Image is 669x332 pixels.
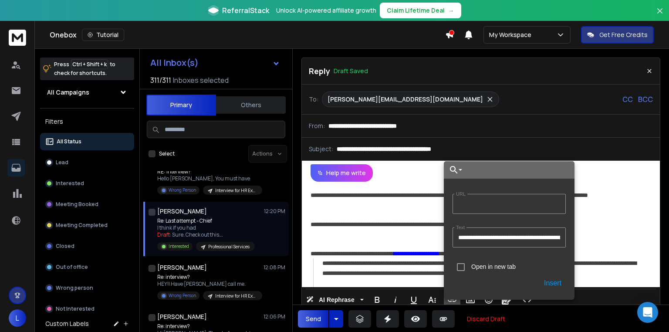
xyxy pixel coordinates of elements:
[56,222,108,229] p: Meeting Completed
[40,84,134,101] button: All Campaigns
[489,30,535,39] p: My Workspace
[581,26,654,44] button: Get Free Credits
[424,291,440,308] button: More Text
[157,312,207,321] h1: [PERSON_NAME]
[157,224,255,231] p: I think if you had
[216,95,286,115] button: Others
[157,168,262,175] p: RE: interview?
[150,75,171,85] span: 311 / 311
[157,217,255,224] p: Re: Last attempt - Chief
[309,145,333,153] p: Subject:
[454,191,467,197] label: URL
[169,243,189,250] p: Interested
[56,201,98,208] p: Meeting Booked
[47,88,89,97] h1: All Campaigns
[380,3,461,18] button: Claim Lifetime Deal→
[157,175,262,182] p: Hello [PERSON_NAME], You must have
[56,264,88,271] p: Out of office
[40,175,134,192] button: Interested
[215,293,257,299] p: Interview for HR Execs - [PERSON_NAME]
[169,292,196,299] p: Wrong Person
[480,291,497,308] button: Emoticons
[56,180,84,187] p: Interested
[82,29,124,41] button: Tutorial
[369,291,385,308] button: Bold (Ctrl+B)
[499,291,515,308] button: Signature
[71,59,108,69] span: Ctrl + Shift + k
[444,161,464,179] button: Choose Link
[264,208,285,215] p: 12:20 PM
[172,231,223,238] span: Sure. Check out this ...
[454,225,466,230] label: Text
[264,313,285,320] p: 12:06 PM
[45,319,89,328] h3: Custom Labels
[309,65,330,77] p: Reply
[311,164,373,182] button: Help me write
[215,187,257,194] p: Interview for HR Execs - [PERSON_NAME]
[40,196,134,213] button: Meeting Booked
[264,264,285,271] p: 12:08 PM
[208,244,250,250] p: Professional Services
[157,231,171,238] span: Draft:
[622,94,633,105] p: CC
[50,29,445,41] div: Onebox
[309,95,318,104] p: To:
[169,187,196,193] p: Wrong Person
[40,279,134,297] button: Wrong person
[40,133,134,150] button: All Status
[56,243,74,250] p: Closed
[298,310,328,328] button: Send
[276,6,376,15] p: Unlock AI-powered affiliate growth
[57,138,81,145] p: All Status
[654,5,666,26] button: Close banner
[471,263,516,270] label: Open in new tab
[40,217,134,234] button: Meeting Completed
[56,159,68,166] p: Lead
[157,281,262,288] p: HEY!! Have [PERSON_NAME] call me.
[304,291,365,308] button: AI Rephrase
[146,95,216,115] button: Primary
[540,275,566,291] button: Insert
[387,291,404,308] button: Italic (Ctrl+I)
[40,115,134,128] h3: Filters
[157,263,207,272] h1: [PERSON_NAME]
[40,258,134,276] button: Out of office
[328,95,483,104] p: [PERSON_NAME][EMAIL_ADDRESS][DOMAIN_NAME]
[222,5,269,16] span: ReferralStack
[9,309,26,327] button: L
[40,237,134,255] button: Closed
[309,122,325,130] p: From:
[56,285,93,291] p: Wrong person
[157,323,262,330] p: Re: interview?
[460,310,512,328] button: Discard Draft
[448,6,454,15] span: →
[157,207,207,216] h1: [PERSON_NAME]
[150,58,199,67] h1: All Inbox(s)
[637,302,658,323] div: Open Intercom Messenger
[462,291,479,308] button: Insert Image (Ctrl+P)
[317,296,356,304] span: AI Rephrase
[157,274,262,281] p: Re: interview?
[334,67,368,75] p: Draft Saved
[159,150,175,157] label: Select
[405,291,422,308] button: Underline (Ctrl+U)
[40,300,134,318] button: Not Interested
[638,94,653,105] p: BCC
[519,291,535,308] button: Code View
[599,30,648,39] p: Get Free Credits
[173,75,229,85] h3: Inboxes selected
[143,54,287,71] button: All Inbox(s)
[40,154,134,171] button: Lead
[56,305,95,312] p: Not Interested
[54,60,115,78] p: Press to check for shortcuts.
